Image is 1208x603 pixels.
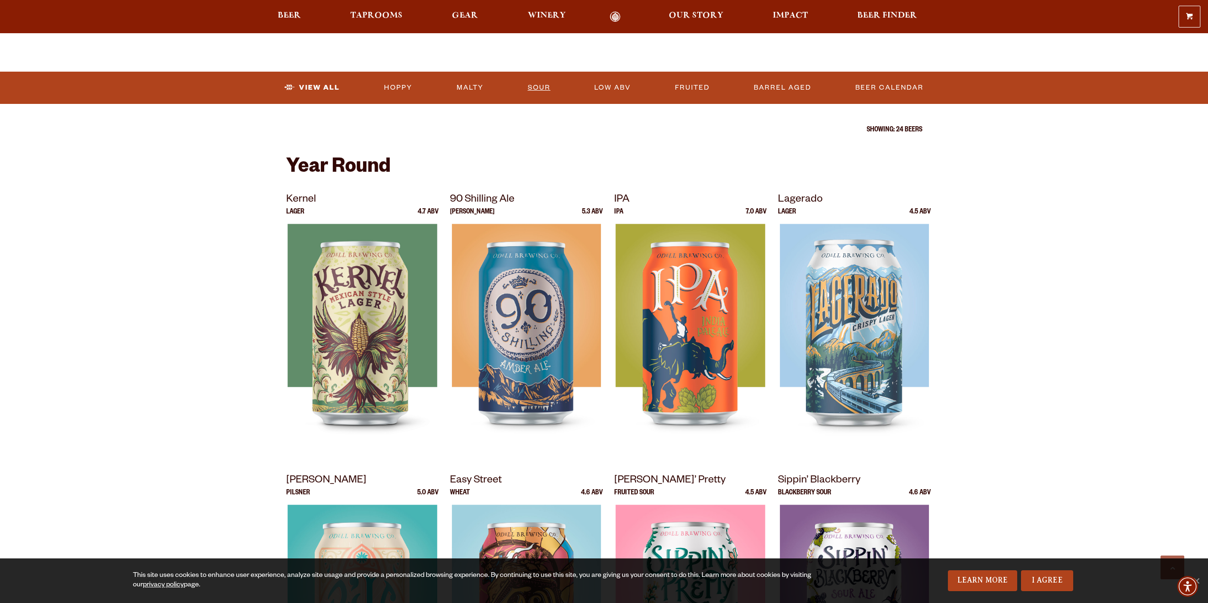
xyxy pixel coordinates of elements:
a: Low ABV [590,77,635,99]
div: This site uses cookies to enhance user experience, analyze site usage and provide a personalized ... [133,571,829,590]
p: [PERSON_NAME] [286,473,439,490]
a: View All [281,77,344,99]
a: Hoppy [380,77,416,99]
span: Impact [773,12,808,19]
p: Easy Street [450,473,603,490]
img: Kernel [288,224,437,461]
a: Learn More [948,570,1018,591]
a: Gear [446,11,484,22]
a: Lagerado Lager 4.5 ABV Lagerado Lagerado [778,192,931,461]
a: Beer Finder [851,11,923,22]
a: Sour [524,77,554,99]
a: IPA IPA 7.0 ABV IPA IPA [614,192,767,461]
a: Taprooms [344,11,409,22]
p: 4.6 ABV [909,490,931,505]
p: 5.3 ABV [582,209,603,224]
p: [PERSON_NAME]’ Pretty [614,473,767,490]
h2: Year Round [286,157,922,180]
a: Odell Home [598,11,633,22]
span: Taprooms [350,12,403,19]
span: Winery [528,12,566,19]
p: Wheat [450,490,470,505]
p: 4.5 ABV [909,209,931,224]
p: 4.7 ABV [418,209,439,224]
p: Lager [286,209,304,224]
span: Beer Finder [857,12,917,19]
img: Lagerado [780,224,929,461]
p: IPA [614,209,623,224]
img: IPA [616,224,765,461]
p: 5.0 ABV [417,490,439,505]
span: Beer [278,12,301,19]
p: 7.0 ABV [746,209,767,224]
a: Fruited [671,77,713,99]
p: 4.5 ABV [745,490,767,505]
p: Blackberry Sour [778,490,831,505]
a: Scroll to top [1161,556,1184,579]
span: Gear [452,12,478,19]
a: Beer [272,11,307,22]
a: Impact [767,11,814,22]
a: I Agree [1021,570,1073,591]
img: 90 Shilling Ale [452,224,601,461]
a: Our Story [663,11,730,22]
p: Sippin’ Blackberry [778,473,931,490]
p: 4.6 ABV [581,490,603,505]
a: Barrel Aged [750,77,815,99]
p: Kernel [286,192,439,209]
p: IPA [614,192,767,209]
p: Lagerado [778,192,931,209]
p: Showing: 24 Beers [286,127,922,134]
p: Pilsner [286,490,310,505]
p: Fruited Sour [614,490,654,505]
p: 90 Shilling Ale [450,192,603,209]
a: 90 Shilling Ale [PERSON_NAME] 5.3 ABV 90 Shilling Ale 90 Shilling Ale [450,192,603,461]
div: Accessibility Menu [1177,576,1198,597]
span: Our Story [669,12,723,19]
p: [PERSON_NAME] [450,209,495,224]
p: Lager [778,209,796,224]
a: Beer Calendar [852,77,927,99]
a: Kernel Lager 4.7 ABV Kernel Kernel [286,192,439,461]
a: Winery [522,11,572,22]
a: Malty [453,77,487,99]
a: privacy policy [143,582,184,589]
